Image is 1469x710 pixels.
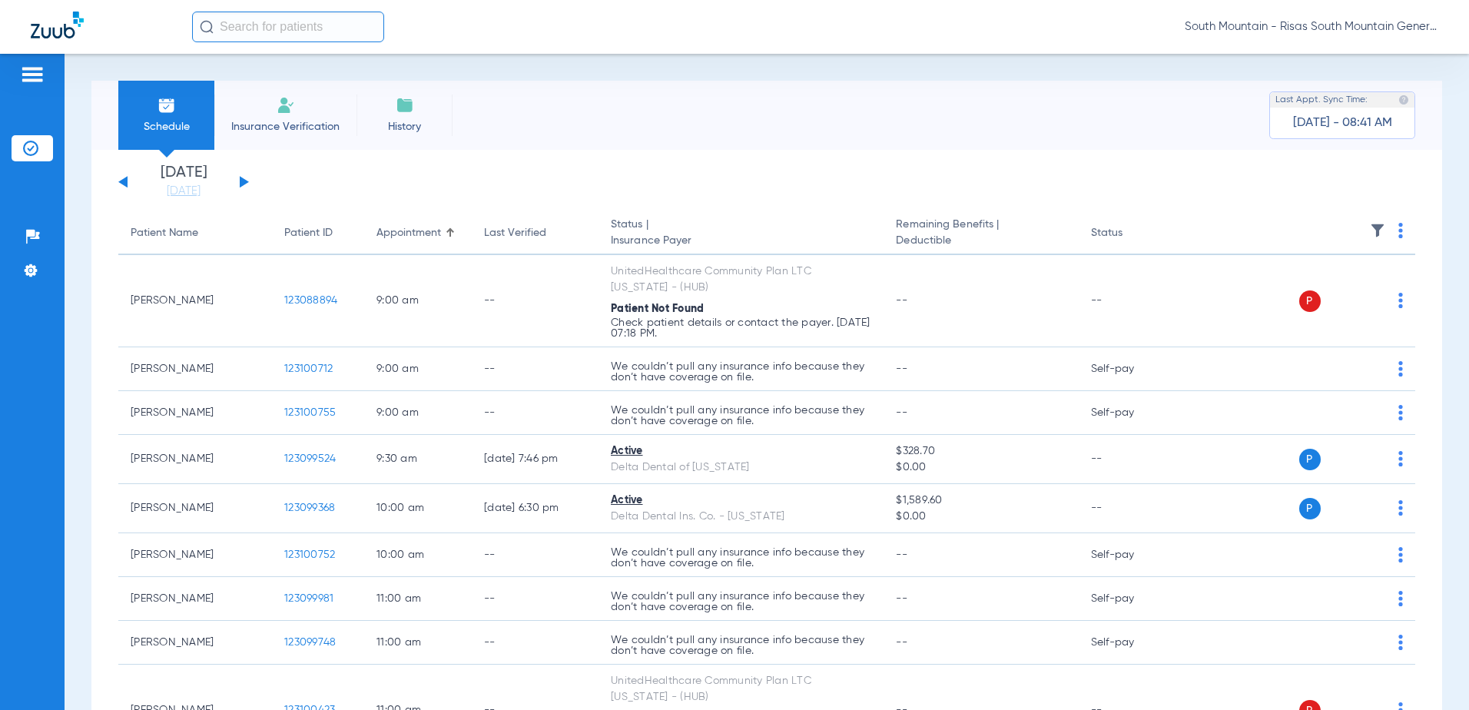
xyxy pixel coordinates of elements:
img: group-dot-blue.svg [1398,223,1403,238]
li: [DATE] [138,165,230,199]
div: Patient ID [284,225,352,241]
td: -- [472,255,599,347]
img: Search Icon [200,20,214,34]
td: [PERSON_NAME] [118,255,272,347]
td: [PERSON_NAME] [118,347,272,391]
img: group-dot-blue.svg [1398,451,1403,466]
td: 11:00 AM [364,577,472,621]
div: Delta Dental Ins. Co. - [US_STATE] [611,509,871,525]
span: -- [896,407,907,418]
img: Manual Insurance Verification [277,96,295,114]
span: -- [896,637,907,648]
span: P [1299,449,1321,470]
div: Active [611,443,871,460]
td: [PERSON_NAME] [118,533,272,577]
p: We couldn’t pull any insurance info because they don’t have coverage on file. [611,635,871,656]
th: Status [1079,212,1182,255]
p: We couldn’t pull any insurance info because they don’t have coverage on file. [611,547,871,569]
td: 9:00 AM [364,255,472,347]
span: $0.00 [896,460,1066,476]
span: Last Appt. Sync Time: [1275,92,1368,108]
span: History [368,119,441,134]
td: Self-pay [1079,577,1182,621]
td: 10:00 AM [364,533,472,577]
td: 9:00 AM [364,391,472,435]
div: Appointment [376,225,459,241]
img: group-dot-blue.svg [1398,293,1403,308]
a: [DATE] [138,184,230,199]
span: Insurance Verification [226,119,345,134]
input: Search for patients [192,12,384,42]
span: 123099368 [284,503,335,513]
span: P [1299,290,1321,312]
p: Check patient details or contact the payer. [DATE] 07:18 PM. [611,317,871,339]
div: UnitedHealthcare Community Plan LTC [US_STATE] - (HUB) [611,264,871,296]
td: -- [472,621,599,665]
td: [PERSON_NAME] [118,484,272,533]
td: -- [1079,435,1182,484]
span: 123100752 [284,549,335,560]
th: Remaining Benefits | [884,212,1078,255]
td: -- [472,533,599,577]
div: Last Verified [484,225,546,241]
span: Schedule [130,119,203,134]
td: 9:00 AM [364,347,472,391]
td: -- [472,347,599,391]
td: -- [472,391,599,435]
td: -- [1079,484,1182,533]
img: last sync help info [1398,95,1409,105]
img: Zuub Logo [31,12,84,38]
td: [PERSON_NAME] [118,391,272,435]
img: hamburger-icon [20,65,45,84]
span: South Mountain - Risas South Mountain General [1185,19,1438,35]
div: Last Verified [484,225,586,241]
span: -- [896,593,907,604]
td: [DATE] 6:30 PM [472,484,599,533]
span: 123100712 [284,363,333,374]
td: Self-pay [1079,533,1182,577]
span: 123088894 [284,295,337,306]
span: $328.70 [896,443,1066,460]
td: [PERSON_NAME] [118,577,272,621]
img: group-dot-blue.svg [1398,361,1403,377]
p: We couldn’t pull any insurance info because they don’t have coverage on file. [611,405,871,426]
div: Patient Name [131,225,260,241]
span: Insurance Payer [611,233,871,249]
td: [PERSON_NAME] [118,435,272,484]
img: group-dot-blue.svg [1398,635,1403,650]
td: Self-pay [1079,621,1182,665]
span: [DATE] - 08:41 AM [1293,115,1392,131]
td: 9:30 AM [364,435,472,484]
span: Patient Not Found [611,304,704,314]
td: Self-pay [1079,391,1182,435]
th: Status | [599,212,884,255]
span: -- [896,549,907,560]
div: Active [611,493,871,509]
span: -- [896,363,907,374]
td: Self-pay [1079,347,1182,391]
span: 123100755 [284,407,336,418]
div: Delta Dental of [US_STATE] [611,460,871,476]
span: $1,589.60 [896,493,1066,509]
img: group-dot-blue.svg [1398,405,1403,420]
div: Patient Name [131,225,198,241]
img: Schedule [158,96,176,114]
span: 123099524 [284,453,336,464]
span: 123099748 [284,637,336,648]
td: -- [472,577,599,621]
td: 11:00 AM [364,621,472,665]
img: History [396,96,414,114]
div: UnitedHealthcare Community Plan LTC [US_STATE] - (HUB) [611,673,871,705]
div: Patient ID [284,225,333,241]
img: group-dot-blue.svg [1398,591,1403,606]
img: group-dot-blue.svg [1398,547,1403,562]
img: group-dot-blue.svg [1398,500,1403,516]
span: -- [896,295,907,306]
span: 123099981 [284,593,333,604]
img: filter.svg [1370,223,1385,238]
td: 10:00 AM [364,484,472,533]
span: Deductible [896,233,1066,249]
div: Appointment [376,225,441,241]
td: -- [1079,255,1182,347]
td: [PERSON_NAME] [118,621,272,665]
